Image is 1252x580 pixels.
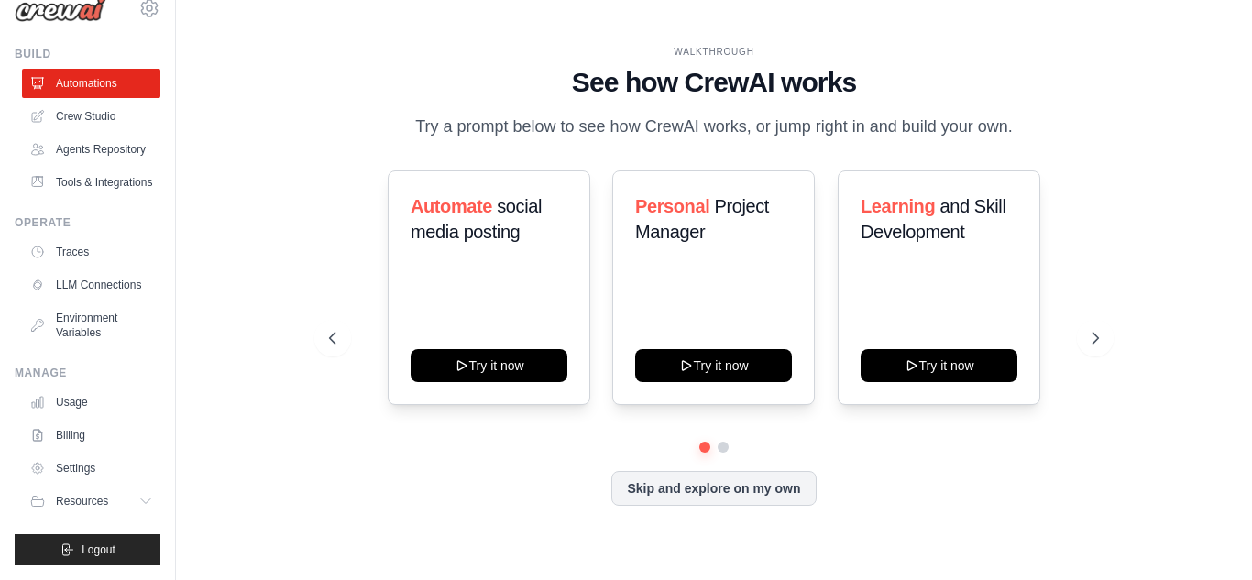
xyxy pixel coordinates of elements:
[635,196,769,242] span: Project Manager
[411,349,567,382] button: Try it now
[22,237,160,267] a: Traces
[329,45,1099,59] div: WALKTHROUGH
[22,388,160,417] a: Usage
[22,270,160,300] a: LLM Connections
[861,196,935,216] span: Learning
[1160,492,1252,580] iframe: Chat Widget
[22,102,160,131] a: Crew Studio
[861,349,1017,382] button: Try it now
[411,196,492,216] span: Automate
[635,196,709,216] span: Personal
[406,114,1022,140] p: Try a prompt below to see how CrewAI works, or jump right in and build your own.
[22,421,160,450] a: Billing
[56,494,108,509] span: Resources
[22,168,160,197] a: Tools & Integrations
[329,66,1099,99] h1: See how CrewAI works
[411,196,542,242] span: social media posting
[861,196,1005,242] span: and Skill Development
[15,366,160,380] div: Manage
[611,471,816,506] button: Skip and explore on my own
[15,215,160,230] div: Operate
[15,534,160,565] button: Logout
[22,487,160,516] button: Resources
[22,69,160,98] a: Automations
[635,349,792,382] button: Try it now
[22,135,160,164] a: Agents Repository
[22,303,160,347] a: Environment Variables
[15,47,160,61] div: Build
[82,542,115,557] span: Logout
[22,454,160,483] a: Settings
